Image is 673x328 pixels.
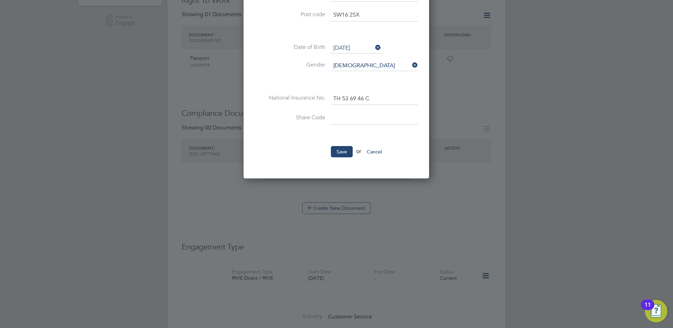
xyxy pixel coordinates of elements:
[361,146,388,157] button: Cancel
[255,61,325,69] label: Gender
[255,94,325,102] label: National Insurance No.
[331,43,381,53] input: Select one
[255,114,325,121] label: Share Code
[255,146,418,164] li: or
[644,305,651,314] div: 11
[255,44,325,51] label: Date of Birth
[645,300,667,322] button: Open Resource Center, 11 new notifications
[331,61,418,71] input: Select one
[331,146,353,157] button: Save
[255,11,325,18] label: Post code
